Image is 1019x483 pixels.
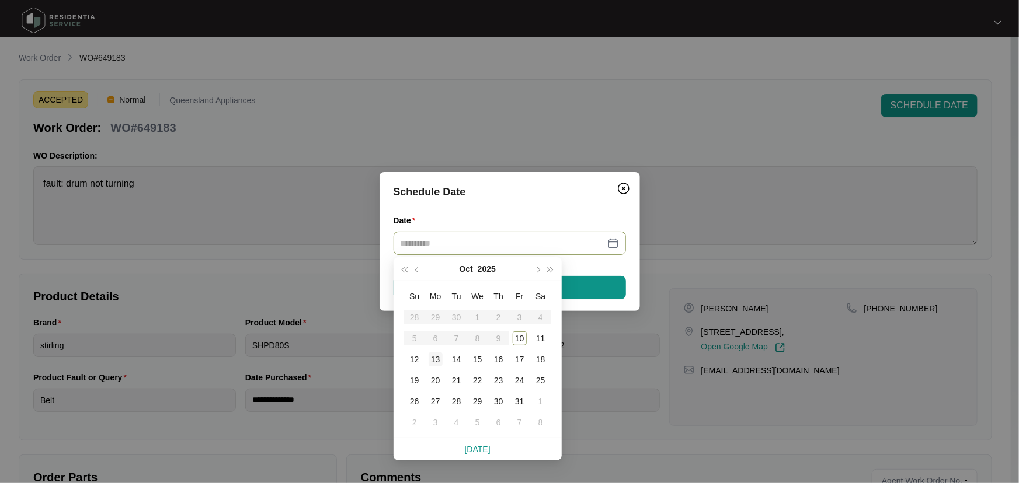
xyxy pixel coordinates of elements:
[404,412,425,433] td: 2025-11-02
[534,373,548,387] div: 25
[446,391,467,412] td: 2025-10-28
[513,415,527,429] div: 7
[425,349,446,370] td: 2025-10-13
[509,349,530,370] td: 2025-10-17
[534,352,548,366] div: 18
[513,373,527,387] div: 24
[488,370,509,391] td: 2025-10-23
[404,391,425,412] td: 2025-10-26
[429,373,443,387] div: 20
[530,370,551,391] td: 2025-10-25
[450,394,464,408] div: 28
[509,412,530,433] td: 2025-11-07
[530,412,551,433] td: 2025-11-08
[534,415,548,429] div: 8
[467,412,488,433] td: 2025-11-05
[465,444,491,454] a: [DATE]
[429,352,443,366] div: 13
[425,286,446,307] th: Mo
[530,349,551,370] td: 2025-10-18
[425,391,446,412] td: 2025-10-27
[534,394,548,408] div: 1
[446,349,467,370] td: 2025-10-14
[509,391,530,412] td: 2025-10-31
[467,349,488,370] td: 2025-10-15
[513,331,527,345] div: 10
[530,391,551,412] td: 2025-11-01
[425,412,446,433] td: 2025-11-03
[478,257,496,281] button: 2025
[534,331,548,345] div: 11
[492,373,506,387] div: 23
[450,373,464,387] div: 21
[408,394,422,408] div: 26
[488,391,509,412] td: 2025-10-30
[450,415,464,429] div: 4
[492,352,506,366] div: 16
[530,328,551,349] td: 2025-10-11
[471,415,485,429] div: 5
[446,286,467,307] th: Tu
[513,394,527,408] div: 31
[408,373,422,387] div: 19
[404,349,425,370] td: 2025-10-12
[530,286,551,307] th: Sa
[394,184,626,200] div: Schedule Date
[471,373,485,387] div: 22
[492,415,506,429] div: 6
[471,352,485,366] div: 15
[488,349,509,370] td: 2025-10-16
[450,352,464,366] div: 14
[404,286,425,307] th: Su
[459,257,472,281] button: Oct
[467,391,488,412] td: 2025-10-29
[488,412,509,433] td: 2025-11-06
[429,394,443,408] div: 27
[429,415,443,429] div: 3
[446,370,467,391] td: 2025-10-21
[467,286,488,307] th: We
[401,237,605,250] input: Date
[425,370,446,391] td: 2025-10-20
[488,286,509,307] th: Th
[617,181,631,195] img: closeCircle
[471,394,485,408] div: 29
[408,415,422,429] div: 2
[408,352,422,366] div: 12
[467,370,488,391] td: 2025-10-22
[513,352,527,366] div: 17
[614,179,633,198] button: Close
[446,412,467,433] td: 2025-11-04
[509,328,530,349] td: 2025-10-10
[509,286,530,307] th: Fr
[404,370,425,391] td: 2025-10-19
[492,394,506,408] div: 30
[394,215,420,226] label: Date
[509,370,530,391] td: 2025-10-24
